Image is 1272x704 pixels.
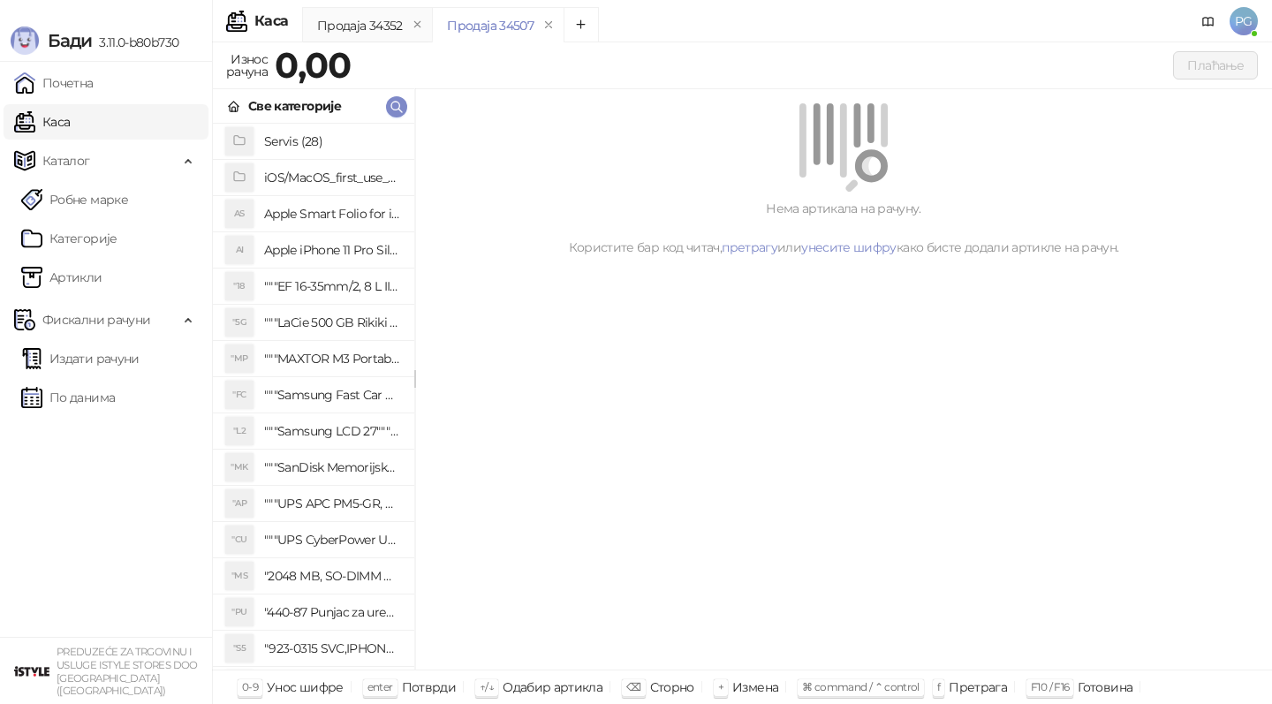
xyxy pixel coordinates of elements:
[14,654,49,689] img: 64x64-companyLogo-77b92cf4-9946-4f36-9751-bf7bb5fd2c7d.png
[264,308,400,337] h4: """LaCie 500 GB Rikiki USB 3.0 / Ultra Compact & Resistant aluminum / USB 3.0 / 2.5"""""""
[21,341,140,376] a: Издати рачуни
[21,380,115,415] a: По данима
[242,680,258,693] span: 0-9
[264,562,400,590] h4: "2048 MB, SO-DIMM DDRII, 667 MHz, Napajanje 1,8 0,1 V, Latencija CL5"
[225,236,254,264] div: AI
[480,680,494,693] span: ↑/↓
[1078,676,1132,699] div: Готовина
[267,676,344,699] div: Унос шифре
[264,163,400,192] h4: iOS/MacOS_first_use_assistance (4)
[264,344,400,373] h4: """MAXTOR M3 Portable 2TB 2.5"""" crni eksterni hard disk HX-M201TCB/GM"""
[225,381,254,409] div: "FC
[223,48,271,83] div: Износ рачуна
[225,200,254,228] div: AS
[402,676,457,699] div: Потврди
[1194,7,1223,35] a: Документација
[1031,680,1069,693] span: F10 / F16
[225,562,254,590] div: "MS
[718,680,723,693] span: +
[92,34,178,50] span: 3.11.0-b80b730
[225,634,254,662] div: "S5
[57,646,198,697] small: PREDUZEĆE ZA TRGOVINU I USLUGE ISTYLE STORES DOO [GEOGRAPHIC_DATA] ([GEOGRAPHIC_DATA])
[264,489,400,518] h4: """UPS APC PM5-GR, Essential Surge Arrest,5 utic_nica"""
[732,676,778,699] div: Измена
[14,104,70,140] a: Каса
[225,272,254,300] div: "18
[264,381,400,409] h4: """Samsung Fast Car Charge Adapter, brzi auto punja_, boja crna"""
[213,124,414,670] div: grid
[225,598,254,626] div: "PU
[447,16,534,35] div: Продаја 34507
[225,526,254,554] div: "CU
[264,453,400,481] h4: """SanDisk Memorijska kartica 256GB microSDXC sa SD adapterom SDSQXA1-256G-GN6MA - Extreme PLUS, ...
[264,634,400,662] h4: "923-0315 SVC,IPHONE 5/5S BATTERY REMOVAL TRAY Držač za iPhone sa kojim se otvara display
[406,18,429,33] button: remove
[264,127,400,155] h4: Servis (28)
[248,96,341,116] div: Све категорије
[21,182,128,217] a: Робне марке
[264,272,400,300] h4: """EF 16-35mm/2, 8 L III USM"""
[564,7,599,42] button: Add tab
[626,680,640,693] span: ⌫
[21,221,117,256] a: Категорије
[264,526,400,554] h4: """UPS CyberPower UT650EG, 650VA/360W , line-int., s_uko, desktop"""
[254,14,288,28] div: Каса
[650,676,694,699] div: Сторно
[1230,7,1258,35] span: PG
[802,680,920,693] span: ⌘ command / ⌃ control
[225,344,254,373] div: "MP
[722,239,777,255] a: претрагу
[1173,51,1258,79] button: Плаћање
[801,239,897,255] a: унесите шифру
[937,680,940,693] span: f
[14,65,94,101] a: Почетна
[503,676,602,699] div: Одабир артикла
[264,417,400,445] h4: """Samsung LCD 27"""" C27F390FHUXEN"""
[48,30,92,51] span: Бади
[21,260,102,295] a: ArtikliАртикли
[949,676,1007,699] div: Претрага
[11,26,39,55] img: Logo
[225,417,254,445] div: "L2
[264,598,400,626] h4: "440-87 Punjac za uredjaje sa micro USB portom 4/1, Stand."
[367,680,393,693] span: enter
[42,302,150,337] span: Фискални рачуни
[264,200,400,228] h4: Apple Smart Folio for iPad mini (A17 Pro) - Sage
[436,199,1251,257] div: Нема артикала на рачуну. Користите бар код читач, или како бисте додали артикле на рачун.
[275,43,351,87] strong: 0,00
[225,489,254,518] div: "AP
[225,308,254,337] div: "5G
[42,143,90,178] span: Каталог
[264,236,400,264] h4: Apple iPhone 11 Pro Silicone Case - Black
[225,453,254,481] div: "MK
[317,16,403,35] div: Продаја 34352
[537,18,560,33] button: remove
